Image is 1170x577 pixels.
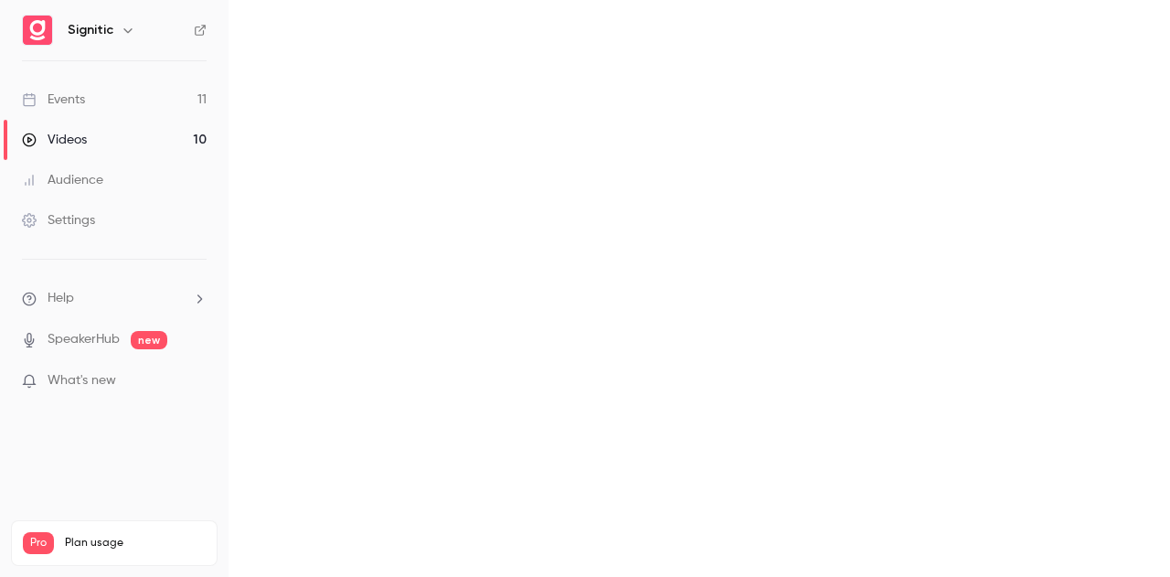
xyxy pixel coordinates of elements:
img: Signitic [23,16,52,45]
span: Help [48,289,74,308]
span: What's new [48,371,116,390]
a: SpeakerHub [48,330,120,349]
iframe: Noticeable Trigger [185,373,207,390]
div: Videos [22,131,87,149]
span: new [131,331,167,349]
span: Pro [23,532,54,554]
div: Settings [22,211,95,230]
div: Audience [22,171,103,189]
span: Plan usage [65,536,206,550]
div: Events [22,91,85,109]
li: help-dropdown-opener [22,289,207,308]
h6: Signitic [68,21,113,39]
